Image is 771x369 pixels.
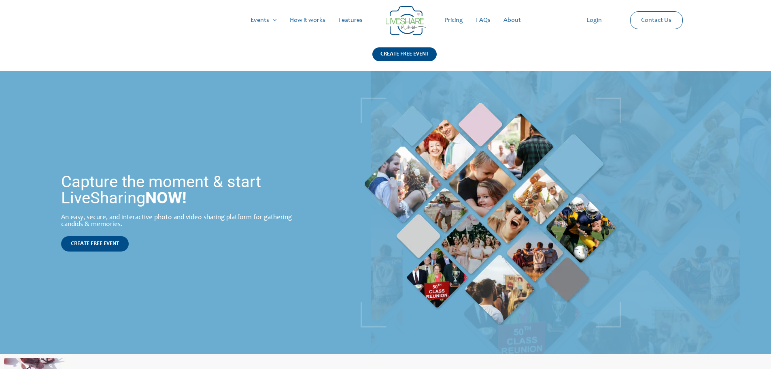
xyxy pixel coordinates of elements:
[145,188,187,207] strong: NOW!
[283,7,332,33] a: How it works
[61,236,129,252] a: CREATE FREE EVENT
[580,7,608,33] a: Login
[332,7,369,33] a: Features
[469,7,497,33] a: FAQs
[372,47,437,71] a: CREATE FREE EVENT
[386,6,426,35] img: Group 14 | Live Photo Slideshow for Events | Create Free Events Album for Any Occasion
[438,7,469,33] a: Pricing
[14,7,757,33] nav: Site Navigation
[361,98,621,328] img: home_banner_pic | Live Photo Slideshow for Events | Create Free Events Album for Any Occasion
[497,7,527,33] a: About
[61,174,308,206] h1: Capture the moment & start LiveSharing
[71,241,119,247] span: CREATE FREE EVENT
[372,47,437,61] div: CREATE FREE EVENT
[635,12,678,29] a: Contact Us
[244,7,283,33] a: Events
[61,214,308,228] div: An easy, secure, and interactive photo and video sharing platform for gathering candids & memories.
